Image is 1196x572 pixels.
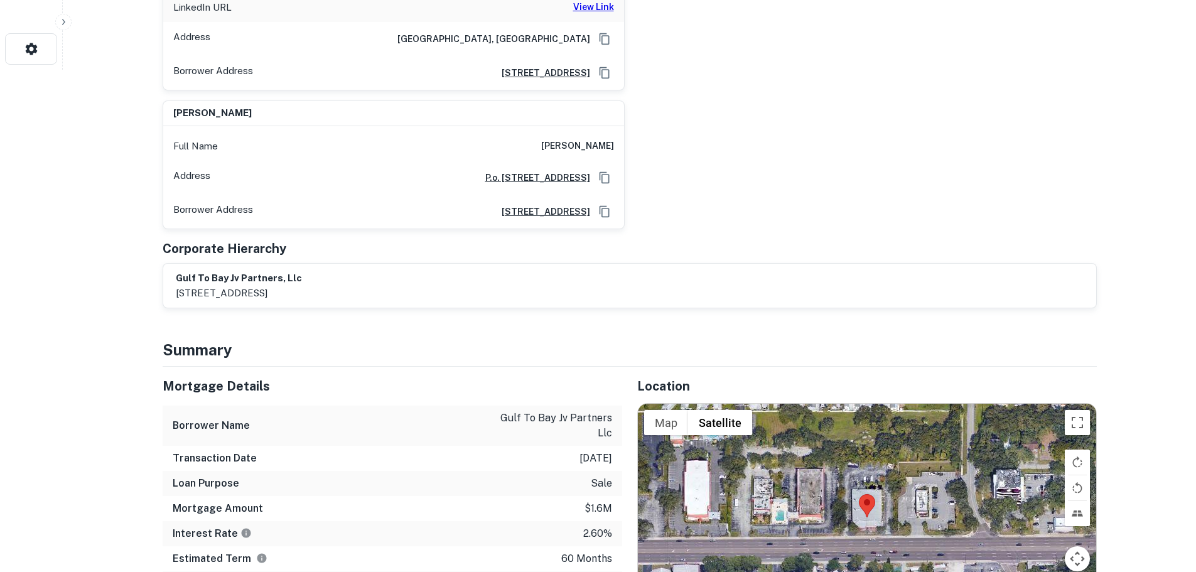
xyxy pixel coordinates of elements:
h6: Mortgage Amount [173,501,263,516]
button: Rotate map counterclockwise [1065,475,1090,500]
p: 2.60% [583,526,612,541]
h6: Borrower Name [173,418,250,433]
button: Copy Address [595,63,614,82]
h6: [GEOGRAPHIC_DATA], [GEOGRAPHIC_DATA] [387,32,590,46]
p: sale [591,476,612,491]
p: [DATE] [579,451,612,466]
button: Tilt map [1065,501,1090,526]
p: [STREET_ADDRESS] [176,286,302,301]
button: Rotate map clockwise [1065,450,1090,475]
p: Borrower Address [173,63,253,82]
iframe: Chat Widget [1133,472,1196,532]
button: Show satellite imagery [688,410,752,435]
svg: Term is based on a standard schedule for this type of loan. [256,553,267,564]
h5: Corporate Hierarchy [163,239,286,258]
h6: Loan Purpose [173,476,239,491]
p: Address [173,168,210,187]
h4: Summary [163,338,1097,361]
a: [STREET_ADDRESS] [492,66,590,80]
p: Full Name [173,139,218,154]
p: gulf to bay jv partners llc [499,411,612,441]
p: 60 months [561,551,612,566]
a: [STREET_ADDRESS] [492,205,590,219]
h6: [PERSON_NAME] [541,139,614,154]
button: Copy Address [595,168,614,187]
h6: Transaction Date [173,451,257,466]
p: Address [173,30,210,48]
p: $1.6m [585,501,612,516]
h6: gulf to bay jv partners, llc [176,271,302,286]
a: P.o. [STREET_ADDRESS] [475,171,590,185]
button: Map camera controls [1065,546,1090,571]
h6: Interest Rate [173,526,252,541]
h6: Estimated Term [173,551,267,566]
h5: Mortgage Details [163,377,622,396]
h5: Location [637,377,1097,396]
button: Copy Address [595,202,614,221]
h6: [PERSON_NAME] [173,106,252,121]
p: Borrower Address [173,202,253,221]
button: Show street map [644,410,688,435]
button: Toggle fullscreen view [1065,410,1090,435]
svg: The interest rates displayed on the website are for informational purposes only and may be report... [240,527,252,539]
button: Copy Address [595,30,614,48]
